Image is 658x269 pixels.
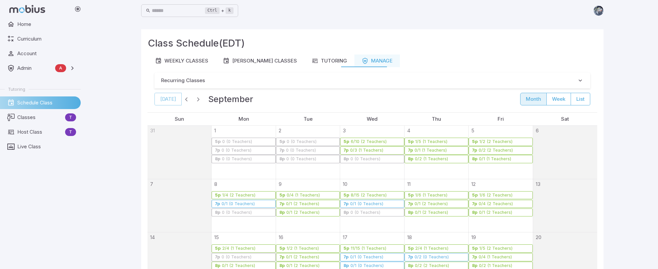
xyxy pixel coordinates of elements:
td: September 2, 2025 [276,126,340,179]
div: 0/1 (2 Teachers) [222,263,255,268]
a: September 10, 2025 [340,179,347,188]
a: September 1, 2025 [212,126,216,134]
span: Tutoring [8,86,25,92]
div: 7p [215,202,220,206]
div: 0 (0 Teachers) [286,139,317,144]
div: 0/1 (2 Teachers) [414,202,448,206]
div: 5p [279,246,285,251]
div: 0 (0 Teachers) [350,210,381,215]
button: month [520,93,547,105]
div: 7p [343,255,349,260]
div: 8p [343,157,349,162]
a: September 11, 2025 [405,179,411,188]
td: September 9, 2025 [276,179,340,232]
a: September 17, 2025 [340,232,347,241]
p: Recurring Classes [161,77,205,84]
td: September 8, 2025 [212,179,276,232]
td: September 4, 2025 [404,126,468,179]
div: 0/1 (2 Teachers) [286,202,320,206]
div: 7p [343,202,349,206]
a: September 14, 2025 [147,232,155,241]
div: 1/5 (1 Teachers) [415,139,448,144]
div: 0/3 (1 Teachers) [350,148,384,153]
a: September 5, 2025 [469,126,474,134]
div: 8p [343,263,349,268]
a: September 16, 2025 [276,232,283,241]
a: September 19, 2025 [469,232,476,241]
div: 0 (0 Teachers) [222,210,252,215]
div: 5p [472,139,478,144]
span: Host Class [17,128,62,136]
a: September 6, 2025 [533,126,539,134]
div: 2/4 (1 Teachers) [222,246,256,251]
a: Wednesday [364,113,380,125]
span: Classes [17,114,62,121]
div: 5p [279,193,285,198]
a: September 4, 2025 [405,126,410,134]
div: 5p [472,193,478,198]
div: 1/4 (2 Teachers) [222,193,256,198]
div: 5p [472,246,478,251]
span: Curriculum [17,35,76,43]
a: September 2, 2025 [276,126,281,134]
a: September 12, 2025 [469,179,476,188]
div: 7p [215,148,220,153]
div: 8p [215,157,221,162]
span: Home [17,21,76,28]
div: 5p [408,246,414,251]
div: 5p [343,246,349,251]
div: 5p [343,139,349,144]
div: 7p [472,202,477,206]
div: 0 (0 Teachers) [286,148,316,153]
td: September 6, 2025 [533,126,597,179]
div: 0/4 (2 Teachers) [478,202,513,206]
div: 7p [408,148,413,153]
div: 1/6 (2 Teachers) [479,193,513,198]
div: 0/1 (2 Teachers) [286,255,320,260]
div: Weekly Classes [155,57,208,65]
div: 8/15 (2 Teachers) [350,193,387,198]
td: September 10, 2025 [340,179,404,232]
kbd: Ctrl [205,7,220,14]
button: [DATE] [154,93,182,105]
button: list [571,93,590,105]
div: 8p [215,210,221,215]
a: August 31, 2025 [147,126,155,134]
div: 0 (0 Teachers) [350,157,381,162]
div: 8p [408,157,414,162]
div: 0 (0 Teachers) [221,148,252,153]
kbd: k [226,7,233,14]
a: September 9, 2025 [276,179,282,188]
div: 5p [408,193,414,198]
div: Manage [362,57,393,65]
h3: Class Schedule (EDT) [148,36,245,51]
div: 1/2 (1 Teachers) [286,246,319,251]
button: Recurring Classes [154,72,590,88]
div: 0/1 (2 Teachers) [286,263,320,268]
div: 0/2 (2 Teachers) [478,148,513,153]
a: September 20, 2025 [533,232,541,241]
a: Saturday [558,113,572,125]
div: 0 (0 Teachers) [222,139,252,144]
span: A [55,65,66,71]
div: 0 (0 Teachers) [222,157,252,162]
div: 0/2 (0 Teachers) [414,255,449,260]
a: Monday [236,113,252,125]
div: 8p [279,157,285,162]
div: 0/1 (1 Teachers) [479,157,512,162]
td: September 7, 2025 [147,179,212,232]
button: Next month [194,94,203,104]
td: September 3, 2025 [340,126,404,179]
div: 0/1 (0 Teachers) [221,202,255,206]
a: Tuesday [301,113,315,125]
div: 0/4 (1 Teachers) [478,255,512,260]
div: 1/5 (2 Teachers) [479,246,513,251]
div: 6/10 (2 Teachers) [350,139,387,144]
a: September 18, 2025 [405,232,412,241]
div: 0/4 (1 Teachers) [286,193,320,198]
div: 8p [472,157,478,162]
span: Account [17,50,76,57]
div: 0/2 (2 Teachers) [415,263,449,268]
div: 8p [343,210,349,215]
div: 7p [472,148,477,153]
